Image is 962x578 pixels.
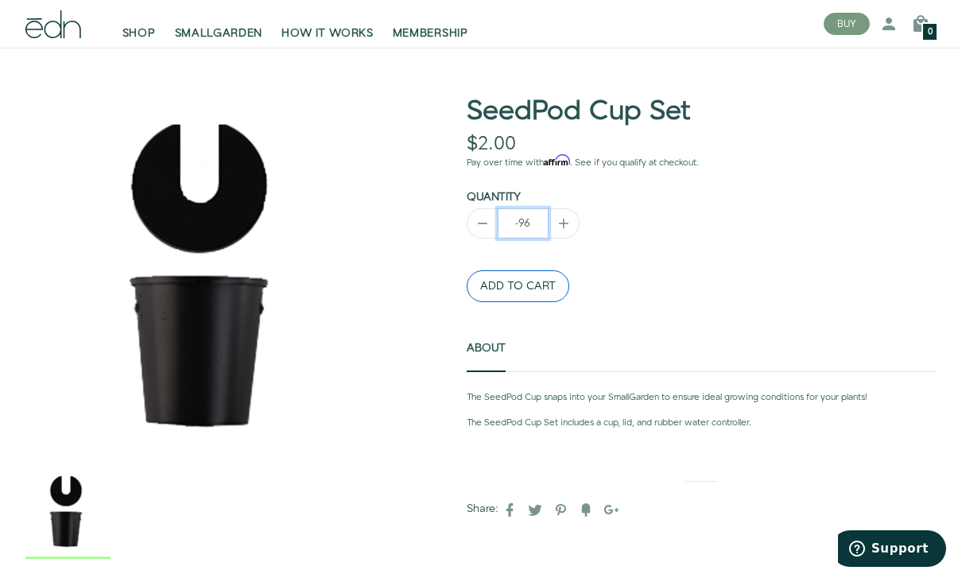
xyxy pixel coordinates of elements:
[824,13,870,35] button: BUY
[165,6,273,41] a: SMALLGARDEN
[175,25,263,41] span: SMALLGARDEN
[122,25,156,41] span: SHOP
[281,25,373,41] span: HOW IT WORKS
[838,530,946,570] iframe: Opens a widget where you can find more information
[467,391,937,431] div: About
[25,97,390,462] div: 1 / 1
[467,130,516,157] span: $2.00
[467,270,569,302] button: ADD TO CART
[467,391,937,405] p: The SeedPod Cup snaps into your SmallGarden to ensure ideal growing conditions for your plants!
[928,28,933,37] span: 0
[467,189,521,205] label: Quantity
[467,324,506,372] a: About
[467,417,751,429] strong: The SeedPod Cup Set includes a cup, lid, and rubber water controller.
[544,155,570,166] span: Affirm
[25,470,111,559] div: 1 / 1
[393,25,468,41] span: MEMBERSHIP
[383,6,478,41] a: MEMBERSHIP
[272,6,382,41] a: HOW IT WORKS
[467,97,937,126] h1: SeedPod Cup Set
[113,6,165,41] a: SHOP
[467,156,937,170] p: Pay over time with . See if you qualify at checkout.
[467,501,498,517] label: Share:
